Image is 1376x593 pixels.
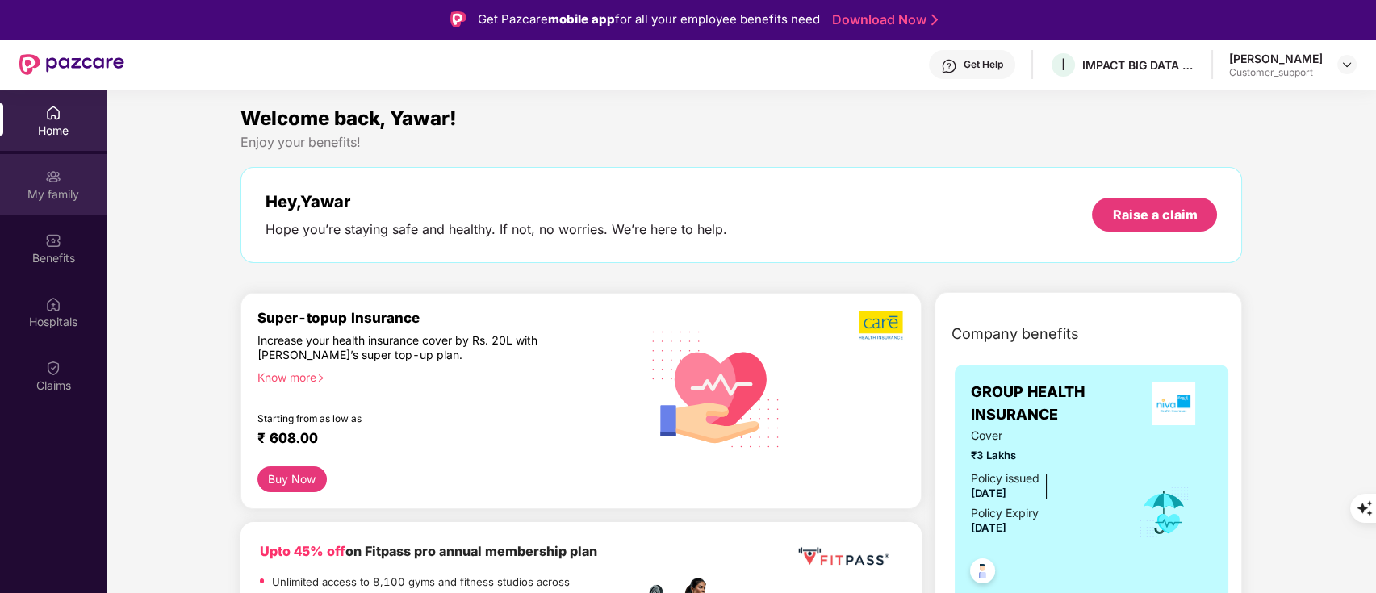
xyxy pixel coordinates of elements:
div: IMPACT BIG DATA ANALYSIS PRIVATE LIMITED [1082,57,1195,73]
div: Starting from as low as [257,412,567,424]
span: right [316,374,325,382]
img: Logo [450,11,466,27]
img: insurerLogo [1152,382,1195,425]
span: [DATE] [971,521,1006,534]
img: fppp.png [795,541,892,571]
div: Enjoy your benefits! [240,134,1243,151]
span: Company benefits [951,323,1079,345]
strong: mobile app [548,11,615,27]
div: Super-topup Insurance [257,310,635,326]
img: svg+xml;base64,PHN2ZyBpZD0iQmVuZWZpdHMiIHhtbG5zPSJodHRwOi8vd3d3LnczLm9yZy8yMDAwL3N2ZyIgd2lkdGg9Ij... [45,232,61,248]
span: Welcome back, Yawar! [240,106,457,130]
div: Increase your health insurance cover by Rs. 20L with [PERSON_NAME]’s super top-up plan. [257,333,566,363]
img: svg+xml;base64,PHN2ZyBpZD0iRHJvcGRvd24tMzJ4MzIiIHhtbG5zPSJodHRwOi8vd3d3LnczLm9yZy8yMDAwL3N2ZyIgd2... [1340,58,1353,71]
div: Get Pazcare for all your employee benefits need [478,10,820,29]
div: Hey, Yawar [266,192,727,211]
div: Policy issued [971,470,1039,487]
div: Hope you’re staying safe and healthy. If not, no worries. We’re here to help. [266,221,727,238]
div: ₹ 608.00 [257,430,619,449]
img: svg+xml;base64,PHN2ZyBpZD0iQ2xhaW0iIHhtbG5zPSJodHRwOi8vd3d3LnczLm9yZy8yMDAwL3N2ZyIgd2lkdGg9IjIwIi... [45,360,61,376]
a: Download Now [832,11,933,28]
img: svg+xml;base64,PHN2ZyB4bWxucz0iaHR0cDovL3d3dy53My5vcmcvMjAwMC9zdmciIHdpZHRoPSI0OC45NDMiIGhlaWdodD... [963,553,1002,593]
div: Get Help [964,58,1003,71]
img: Stroke [931,11,938,28]
img: icon [1138,486,1190,539]
div: [PERSON_NAME] [1229,51,1323,66]
img: svg+xml;base64,PHN2ZyB3aWR0aD0iMjAiIGhlaWdodD0iMjAiIHZpZXdCb3g9IjAgMCAyMCAyMCIgZmlsbD0ibm9uZSIgeG... [45,169,61,185]
img: svg+xml;base64,PHN2ZyBpZD0iSG9zcGl0YWxzIiB4bWxucz0iaHR0cDovL3d3dy53My5vcmcvMjAwMC9zdmciIHdpZHRoPS... [45,296,61,312]
span: I [1061,55,1065,74]
span: Cover [971,427,1115,445]
span: GROUP HEALTH INSURANCE [971,381,1134,427]
b: on Fitpass pro annual membership plan [260,543,597,559]
div: Raise a claim [1112,206,1197,223]
div: Know more [257,370,625,382]
button: Buy Now [257,466,328,492]
img: svg+xml;base64,PHN2ZyBpZD0iSG9tZSIgeG1sbnM9Imh0dHA6Ly93d3cudzMub3JnLzIwMDAvc3ZnIiB3aWR0aD0iMjAiIG... [45,105,61,121]
img: svg+xml;base64,PHN2ZyB4bWxucz0iaHR0cDovL3d3dy53My5vcmcvMjAwMC9zdmciIHhtbG5zOnhsaW5rPSJodHRwOi8vd3... [639,310,793,466]
span: [DATE] [971,487,1006,499]
span: ₹3 Lakhs [971,447,1115,464]
img: b5dec4f62d2307b9de63beb79f102df3.png [859,310,905,340]
div: Customer_support [1229,66,1323,79]
img: svg+xml;base64,PHN2ZyBpZD0iSGVscC0zMngzMiIgeG1sbnM9Imh0dHA6Ly93d3cudzMub3JnLzIwMDAvc3ZnIiB3aWR0aD... [941,58,957,74]
img: New Pazcare Logo [19,54,124,75]
b: Upto 45% off [260,543,345,559]
div: Policy Expiry [971,504,1039,522]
